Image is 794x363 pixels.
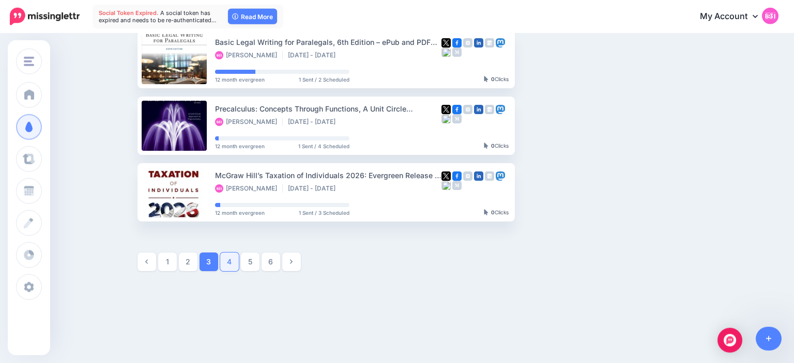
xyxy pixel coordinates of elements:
[463,38,472,48] img: instagram-grey-square.png
[485,171,494,181] img: google_business-grey-square.png
[158,252,177,271] a: 1
[99,9,217,24] span: A social token has expired and needs to be re-authenticated…
[288,51,341,59] li: [DATE] - [DATE]
[441,38,451,48] img: twitter-square.png
[463,105,472,114] img: instagram-grey-square.png
[215,184,283,193] li: [PERSON_NAME]
[215,77,265,82] span: 12 month evergreen
[298,144,349,149] span: 1 Sent / 4 Scheduled
[484,210,509,216] div: Clicks
[452,105,462,114] img: facebook-square.png
[441,181,451,190] img: bluesky-grey-square.png
[215,103,441,115] div: Precalculus: Concepts Through Functions, A Unit Circle Approach to Trigonometry (5th Edition) – e...
[215,36,441,48] div: Basic Legal Writing for Paralegals, 6th Edition – ePub and PDF eBook
[474,171,483,181] img: linkedin-square.png
[215,210,265,215] span: 12 month evergreen
[452,38,462,48] img: facebook-square.png
[441,171,451,181] img: twitter-square.png
[24,57,34,66] img: menu.png
[452,181,462,190] img: medium-grey-square.png
[288,184,341,193] li: [DATE] - [DATE]
[452,171,462,181] img: facebook-square.png
[288,118,341,126] li: [DATE] - [DATE]
[215,51,283,59] li: [PERSON_NAME]
[496,171,505,181] img: mastodon-square.png
[299,77,349,82] span: 1 Sent / 2 Scheduled
[484,76,509,83] div: Clicks
[215,169,441,181] div: McGraw Hill’s Taxation of Individuals 2026: Evergreen Release – PDF eBook
[484,143,509,149] div: Clicks
[452,114,462,123] img: medium-grey-square.png
[262,252,280,271] a: 6
[463,171,472,181] img: instagram-grey-square.png
[496,105,505,114] img: mastodon-square.png
[452,48,462,57] img: medium-grey-square.png
[179,252,197,271] a: 2
[491,143,495,149] b: 0
[484,76,488,82] img: pointer-grey-darker.png
[484,143,488,149] img: pointer-grey-darker.png
[10,8,80,25] img: Missinglettr
[441,114,451,123] img: bluesky-grey-square.png
[299,210,349,215] span: 1 Sent / 3 Scheduled
[441,48,451,57] img: bluesky-grey-square.png
[99,9,159,17] span: Social Token Expired.
[241,252,259,271] a: 5
[474,105,483,114] img: linkedin-square.png
[491,209,495,215] b: 0
[491,76,495,82] b: 0
[215,144,265,149] span: 12 month evergreen
[220,252,239,271] a: 4
[496,38,505,48] img: mastodon-square.png
[485,38,494,48] img: google_business-grey-square.png
[215,118,283,126] li: [PERSON_NAME]
[206,258,211,265] strong: 3
[474,38,483,48] img: linkedin-square.png
[441,105,451,114] img: twitter-square.png
[690,4,778,29] a: My Account
[228,9,277,24] a: Read More
[485,105,494,114] img: google_business-grey-square.png
[717,328,742,353] div: Open Intercom Messenger
[484,209,488,215] img: pointer-grey-darker.png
